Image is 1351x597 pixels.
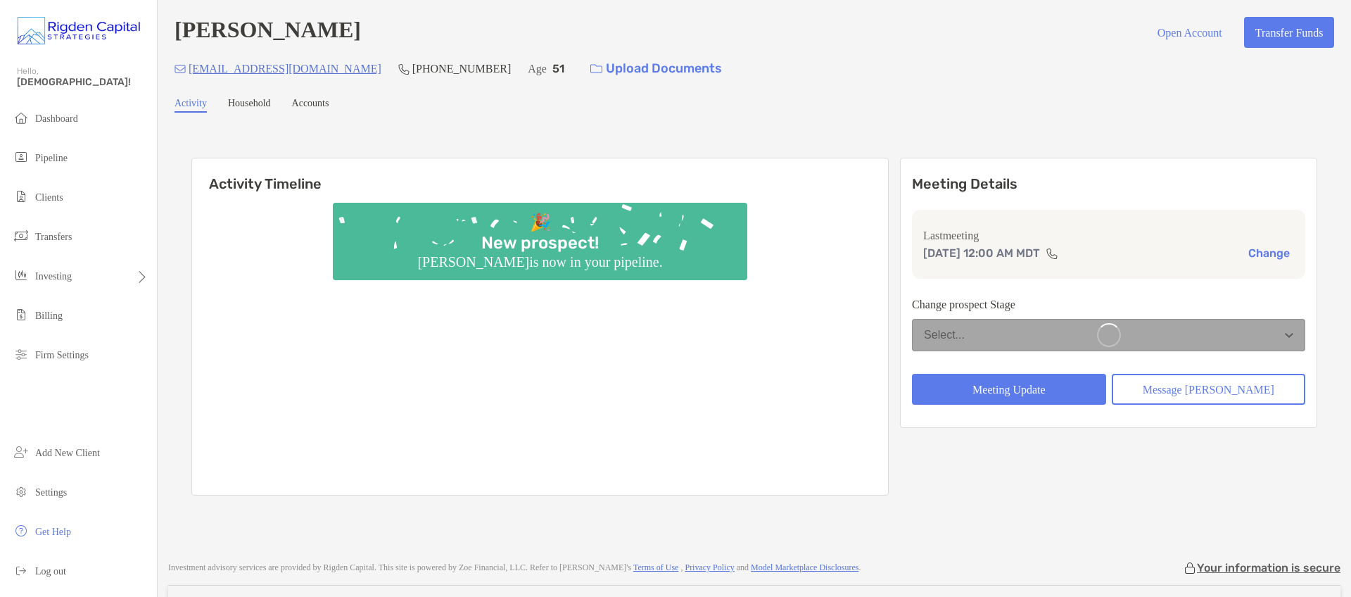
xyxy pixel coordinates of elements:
[1244,17,1334,48] button: Transfer Funds
[1112,374,1305,405] button: Message [PERSON_NAME]
[923,227,1294,244] p: Last meeting
[13,483,30,500] img: settings icon
[751,563,858,572] a: Model Marketplace Disclosures
[912,175,1305,193] p: Meeting Details
[35,271,72,282] span: Investing
[476,233,604,253] div: New prospect!
[333,203,747,268] img: Confetti
[13,109,30,126] img: dashboard icon
[175,65,186,73] img: Email Icon
[528,60,547,77] p: Age
[35,448,100,458] span: Add New Client
[13,522,30,539] img: get-help icon
[13,444,30,460] img: add_new_client icon
[412,253,668,270] div: [PERSON_NAME] is now in your pipeline.
[17,6,140,56] img: Zoe Logo
[581,54,731,84] a: Upload Documents
[35,350,89,360] span: Firm Settings
[923,244,1040,262] p: [DATE] 12:00 AM MDT
[35,113,78,124] span: Dashboard
[228,98,271,113] a: Household
[590,64,602,74] img: button icon
[633,563,678,572] a: Terms of Use
[175,98,207,113] a: Activity
[685,563,734,572] a: Privacy Policy
[35,232,72,242] span: Transfers
[13,188,30,205] img: clients icon
[35,153,68,163] span: Pipeline
[13,267,30,284] img: investing icon
[35,527,71,537] span: Get Help
[524,213,557,233] div: 🎉
[13,149,30,165] img: pipeline icon
[192,158,888,192] h6: Activity Timeline
[292,98,329,113] a: Accounts
[1244,246,1294,260] button: Change
[912,296,1305,313] p: Change prospect Stage
[1046,248,1058,259] img: communication type
[35,487,67,498] span: Settings
[13,306,30,323] img: billing icon
[35,566,66,577] span: Log out
[552,60,564,77] p: 51
[189,60,381,77] p: [EMAIL_ADDRESS][DOMAIN_NAME]
[13,227,30,244] img: transfers icon
[1146,17,1233,48] button: Open Account
[13,346,30,363] img: firm-settings icon
[168,563,861,573] p: Investment advisory services are provided by Rigden Capital . This site is powered by Zoe Financi...
[412,60,511,77] p: [PHONE_NUMBER]
[398,63,410,75] img: Phone Icon
[13,562,30,579] img: logout icon
[1197,561,1340,574] p: Your information is secure
[35,192,63,203] span: Clients
[912,374,1105,405] button: Meeting Update
[17,76,148,88] span: [DEMOGRAPHIC_DATA]!
[35,310,63,321] span: Billing
[175,17,361,48] h4: [PERSON_NAME]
